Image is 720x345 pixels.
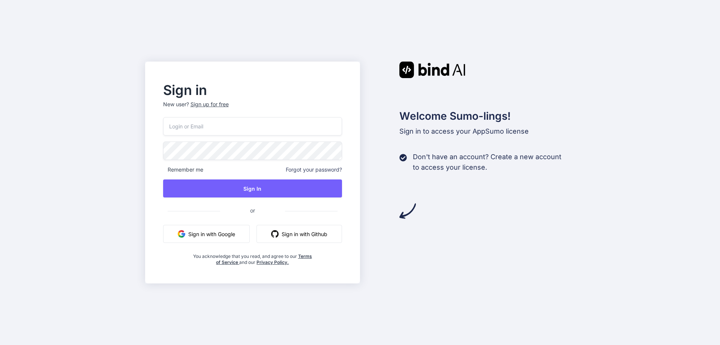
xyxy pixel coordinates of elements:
[286,166,342,173] span: Forgot your password?
[413,152,561,173] p: Don't have an account? Create a new account to access your license.
[220,201,285,220] span: or
[163,117,342,136] input: Login or Email
[216,253,312,265] a: Terms of Service
[163,101,342,117] p: New user?
[256,259,289,265] a: Privacy Policy.
[256,225,342,243] button: Sign in with Github
[163,84,342,96] h2: Sign in
[399,203,416,219] img: arrow
[271,230,279,238] img: github
[399,126,575,137] p: Sign in to access your AppSumo license
[193,249,312,265] div: You acknowledge that you read, and agree to our and our
[178,230,185,238] img: google
[399,62,465,78] img: Bind AI logo
[399,108,575,124] h2: Welcome Sumo-lings!
[190,101,229,108] div: Sign up for free
[163,179,342,197] button: Sign In
[163,225,250,243] button: Sign in with Google
[163,166,203,173] span: Remember me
